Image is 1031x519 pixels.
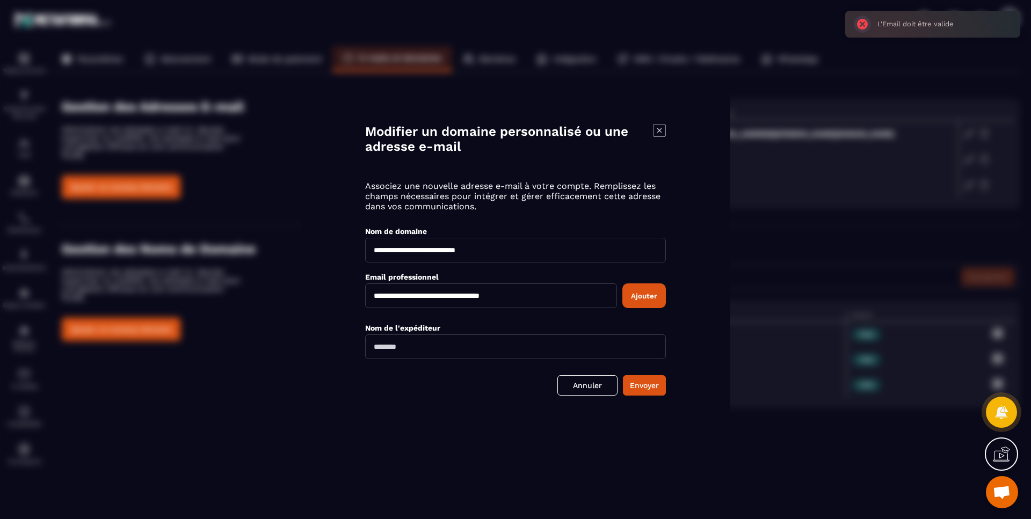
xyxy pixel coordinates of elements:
[557,375,618,396] a: Annuler
[365,324,440,332] label: Nom de l'expéditeur
[365,181,666,211] p: Associez une nouvelle adresse e-mail à votre compte. Remplissez les champs nécessaires pour intég...
[622,283,666,308] button: Ajouter
[623,375,666,396] button: Envoyer
[365,227,427,236] label: Nom de domaine
[365,124,653,154] h4: Modifier un domaine personnalisé ou une adresse e-mail
[986,476,1018,508] div: Ouvrir le chat
[365,273,439,281] label: Email professionnel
